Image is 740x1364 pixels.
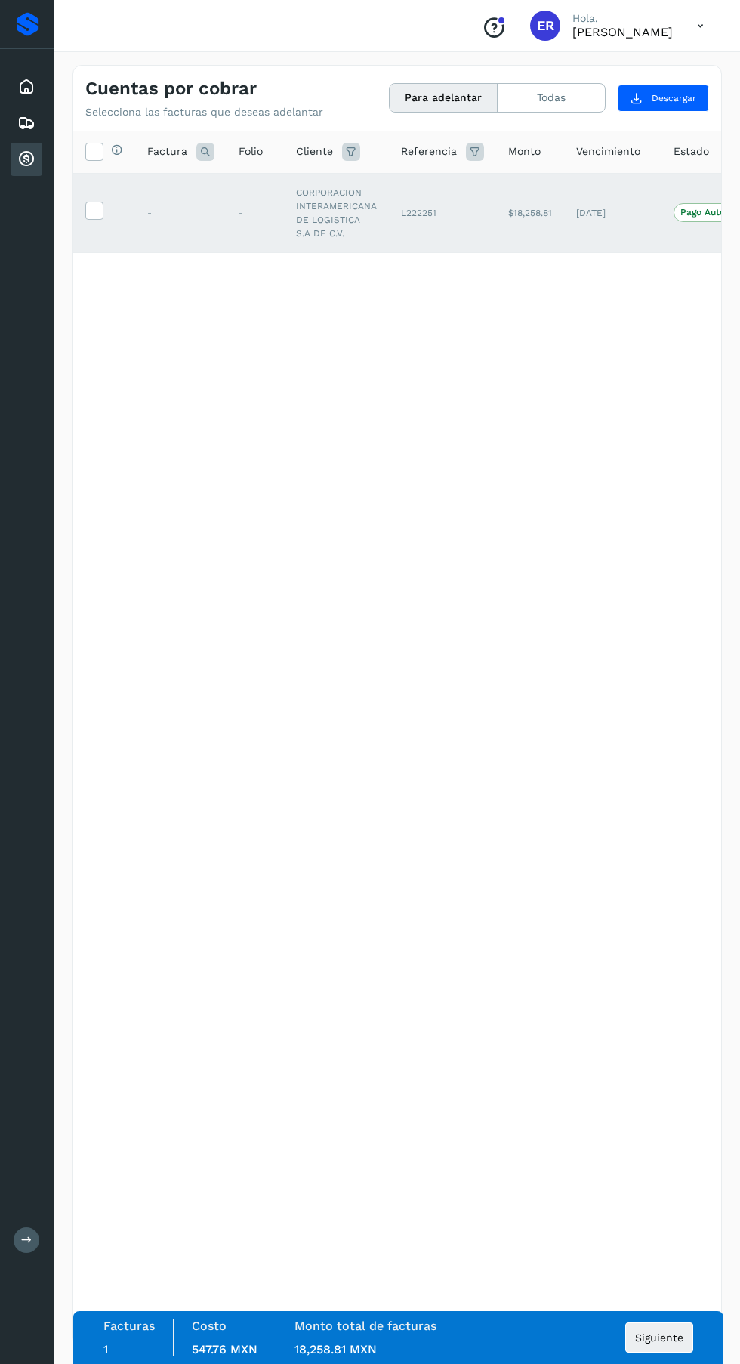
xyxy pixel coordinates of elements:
span: 547.76 MXN [192,1342,257,1356]
div: Embarques [11,106,42,140]
span: Monto [508,143,541,159]
span: 1 [103,1342,108,1356]
div: Inicio [11,70,42,103]
span: Factura [147,143,187,159]
p: Selecciona las facturas que deseas adelantar [85,106,323,119]
span: Referencia [401,143,457,159]
td: L222251 [389,173,496,252]
span: Cliente [296,143,333,159]
td: [DATE] [564,173,661,252]
td: - [135,173,227,252]
label: Monto total de facturas [294,1319,436,1333]
label: Facturas [103,1319,155,1333]
button: Descargar [618,85,709,112]
td: CORPORACION INTERAMERICANA DE LOGISTICA S.A DE C.V. [284,173,389,252]
p: Eduardo Reyes González [572,25,673,39]
td: - [227,173,284,252]
span: 18,258.81 MXN [294,1342,377,1356]
span: Vencimiento [576,143,640,159]
div: Cuentas por cobrar [11,143,42,176]
button: Siguiente [625,1322,693,1353]
td: $18,258.81 [496,173,564,252]
label: Costo [192,1319,227,1333]
span: Estado [674,143,709,159]
span: Folio [239,143,263,159]
p: Hola, [572,12,673,25]
button: Todas [498,84,605,112]
button: Para adelantar [390,84,498,112]
span: Siguiente [635,1332,683,1343]
h4: Cuentas por cobrar [85,78,257,100]
span: Descargar [652,91,696,105]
